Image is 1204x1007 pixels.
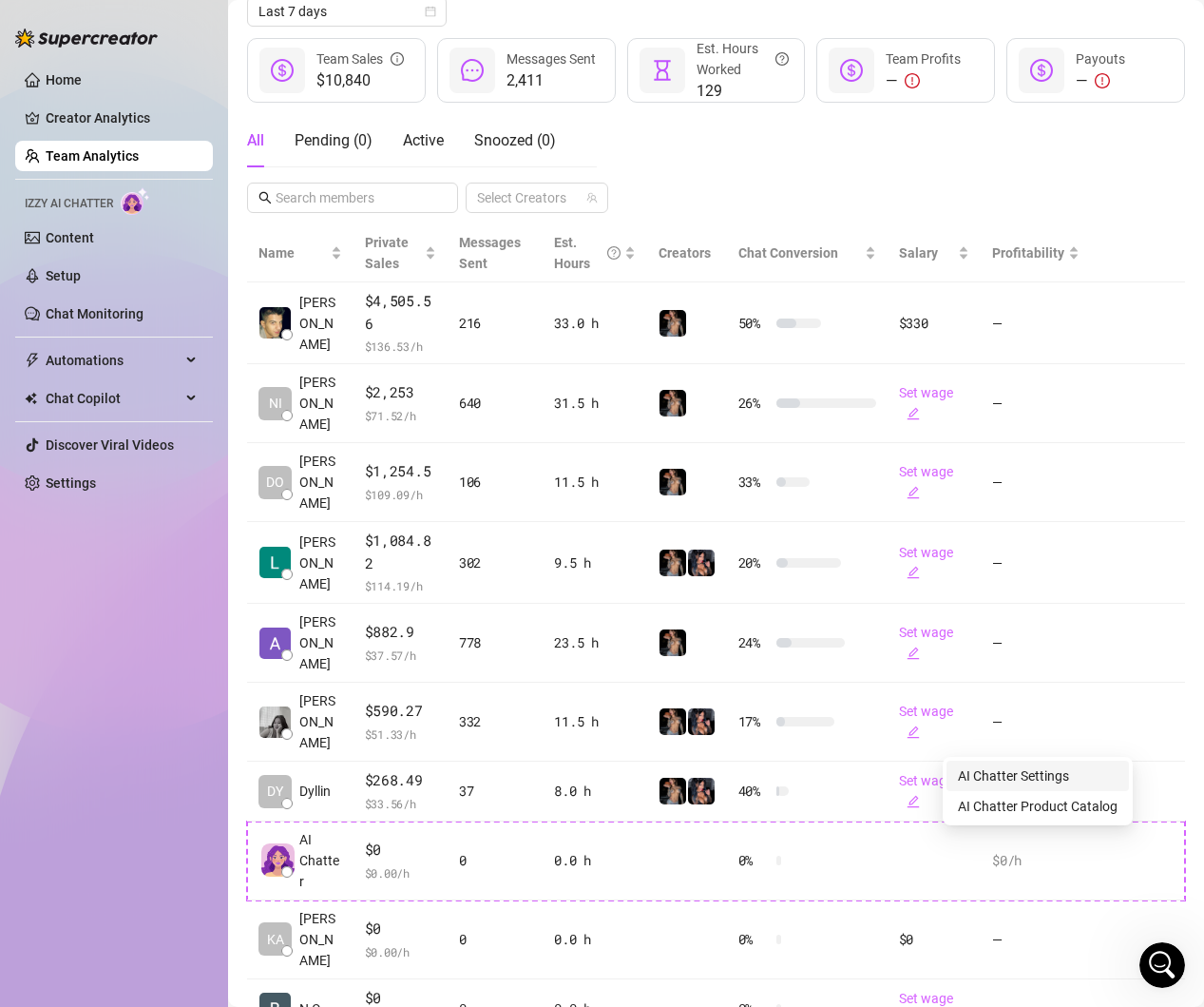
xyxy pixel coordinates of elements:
[299,611,342,674] span: [PERSON_NAME]
[15,316,365,475] div: Autumn says…
[459,632,531,653] div: 778
[905,73,920,88] span: exclamation-circle
[899,773,953,809] a: Set wageedit
[738,850,769,871] span: 0 %
[15,500,365,613] div: Ella says…
[775,38,789,80] span: question-circle
[365,725,436,744] span: $ 51.33 /h
[259,628,291,659] img: Ashley G
[899,929,970,950] div: $0
[266,472,284,493] span: DO
[299,372,342,435] span: [PERSON_NAME]
[907,647,920,660] span: edit
[84,346,316,361] a: [EMAIL_ADDRESS][DOMAIN_NAME]
[365,337,436,356] span: $ 136.53 /h
[365,460,436,483] span: $1,254.5
[899,464,953,500] a: Set wageedit
[659,708,686,735] img: 🩵𝐆𝐅
[84,365,316,380] a: [EMAIL_ADDRESS][DOMAIN_NAME]
[84,393,350,449] div: So far there hasn't been any error messages but I will be sure to keep you in the loop if so! tha...
[554,393,635,414] div: 31.5 h
[607,232,621,274] span: question-circle
[261,843,295,877] img: izzy-ai-chatter-avatar-DDCN_rTZ.svg
[647,224,727,282] th: Creators
[299,781,331,802] span: Dyllin
[958,799,1118,814] a: AI Chatter Product Catalog
[365,381,436,404] span: $2,253
[46,268,81,283] a: Setup
[688,778,715,804] img: Girlfriend
[15,35,365,316] div: Giselle says…
[697,38,790,80] div: Est. Hours Worked
[92,24,177,43] p: Active 2h ago
[981,683,1091,762] td: —
[299,292,342,355] span: [PERSON_NAME]
[554,313,635,334] div: 33.0 h
[554,711,635,732] div: 11.5 h
[474,131,556,149] span: Snoozed ( 0 )
[365,485,436,504] span: $ 109.09 /h
[29,623,45,638] button: Emoji picker
[46,475,96,491] a: Settings
[30,512,296,568] div: Hi Autumn, thanks. I forwarded this info to our team and I'll get back to you as soon as I have a...
[25,353,40,368] span: thunderbolt
[365,942,436,961] span: $ 0.00 /h
[1030,59,1053,82] span: dollar-circle
[15,29,158,48] img: logo-BBDzfeDw.svg
[299,690,342,753] span: [PERSON_NAME]
[659,550,686,576] img: 🩵𝐆𝐅
[981,900,1091,979] td: —
[365,769,436,792] span: $268.49
[1095,73,1110,88] span: exclamation-circle
[60,623,75,638] button: Gif picker
[46,437,174,453] a: Discover Viral Videos
[554,781,635,802] div: 8.0 h
[554,472,635,493] div: 11.5 h
[659,778,686,804] img: 🩵𝐆𝐅
[326,615,356,646] button: Send a message…
[365,290,436,335] span: $4,505.56
[1139,942,1185,988] iframe: Intercom live chat
[46,230,94,245] a: Content
[958,768,1069,784] a: AI Chatter Settings
[907,407,920,420] span: edit
[365,530,436,574] span: $1,084.82
[992,850,1080,871] div: $0 /h
[688,550,715,576] img: Girlfriend
[688,708,715,735] img: Girlfriend
[247,129,264,152] div: All
[316,48,404,69] div: Team Sales
[554,552,635,573] div: 9.5 h
[506,51,596,67] span: Messages Sent
[68,316,365,460] div: Yes! Here they are:[EMAIL_ADDRESS][DOMAIN_NAME][EMAIL_ADDRESS][DOMAIN_NAME]So far there hasn't be...
[269,393,282,414] span: NI
[276,187,431,208] input: Search members
[391,48,404,69] span: info-circle
[30,214,296,288] div: Also, if they get any error messages, please ask them to take a screenshot and share it with us —...
[15,35,312,300] div: Thanks for the detailed update — I understand the situation now.I’m sharing this with my team rig...
[738,393,769,414] span: 26 %
[46,306,143,321] a: Chat Monitoring
[365,700,436,723] span: $590.27
[258,191,272,204] span: search
[659,469,686,495] img: 🩵𝐆𝐅
[259,307,291,339] img: Milan Kitic
[459,781,531,802] div: 37
[981,282,1091,364] td: —
[267,781,283,802] span: DY
[299,908,342,971] span: [PERSON_NAME]
[365,621,436,644] span: $882.9
[271,59,294,82] span: dollar-circle
[899,313,970,334] div: $330
[886,69,961,92] div: —
[738,245,838,261] span: Chat Conversion
[258,242,327,263] span: Name
[738,472,769,493] span: 33 %
[981,443,1091,522] td: —
[316,69,404,92] span: $10,840
[425,6,436,17] span: calendar
[365,839,436,862] span: $0
[554,929,635,950] div: 0.0 h
[459,313,531,334] div: 216
[899,545,953,581] a: Set wageedit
